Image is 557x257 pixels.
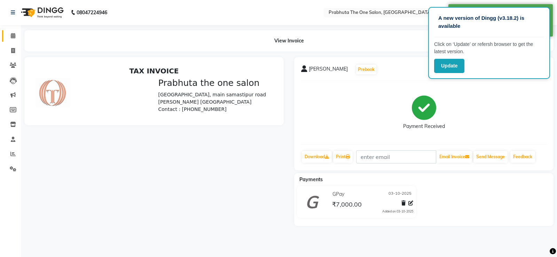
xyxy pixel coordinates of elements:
div: View Invoice [24,30,554,51]
h2: TAX INVOICE [4,3,241,11]
button: Prebook [356,65,376,74]
p: Contact : [PHONE_NUMBER] [127,42,242,49]
p: [GEOGRAPHIC_DATA], main samastipur road [PERSON_NAME] [GEOGRAPHIC_DATA] [127,27,242,42]
img: logo [18,3,65,22]
div: Payment Received [403,123,445,130]
h3: Prabhuta the one salon [127,14,242,24]
p: Click on ‘Update’ or refersh browser to get the latest version. [434,41,544,55]
span: [PERSON_NAME] [309,65,348,75]
span: Payments [299,176,323,183]
input: enter email [356,150,436,163]
span: GPay [332,191,344,198]
b: 08047224946 [77,3,107,22]
a: Print [333,151,353,163]
span: 03-10-2025 [389,191,411,198]
button: Send Message [473,151,508,163]
button: Update [434,59,464,73]
a: Download [302,151,332,163]
span: ₹7,000.00 [332,200,362,210]
p: A new version of Dingg (v3.18.2) is available [438,14,540,30]
div: Added on 03-10-2025 [382,209,413,214]
a: Feedback [510,151,535,163]
button: Email Invoice [437,151,472,163]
